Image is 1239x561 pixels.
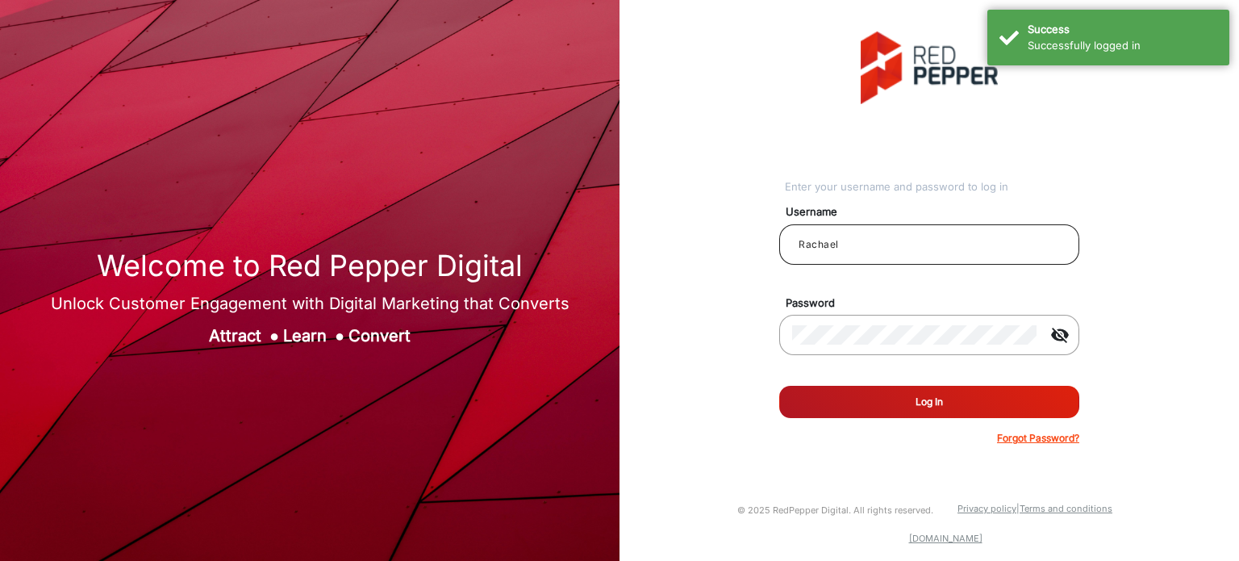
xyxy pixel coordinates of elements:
[335,326,344,345] span: ●
[51,324,569,348] div: Attract Learn Convert
[774,295,1098,312] mat-label: Password
[785,179,1079,195] div: Enter your username and password to log in
[792,235,1066,254] input: Your username
[909,533,982,544] a: [DOMAIN_NAME]
[1028,38,1217,54] div: Successfully logged in
[1041,325,1079,345] mat-icon: visibility_off
[269,326,279,345] span: ●
[1020,503,1112,514] a: Terms and conditions
[957,503,1016,514] a: Privacy policy
[1028,22,1217,38] div: Success
[861,31,998,104] img: vmg-logo
[1016,503,1020,514] a: |
[737,504,933,516] small: © 2025 RedPepper Digital. All rights reserved.
[997,431,1079,446] p: Forgot Password?
[779,386,1079,418] button: Log In
[51,291,569,316] div: Unlock Customer Engagement with Digital Marketing that Converts
[51,249,569,283] h1: Welcome to Red Pepper Digital
[774,204,1098,220] mat-label: Username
